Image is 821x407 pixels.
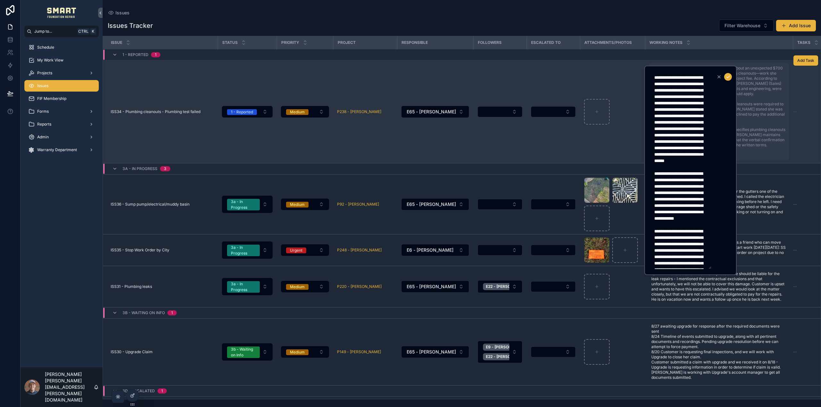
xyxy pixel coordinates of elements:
[407,109,456,115] span: E65 - [PERSON_NAME]
[531,281,576,292] button: Select Button
[401,198,469,210] button: Select Button
[531,199,576,210] button: Select Button
[338,40,356,45] span: Project
[115,10,130,16] span: Issues
[337,202,379,207] a: P92 - [PERSON_NAME]
[222,195,273,213] a: Select Button
[486,345,526,350] span: E9 - [PERSON_NAME]
[161,388,163,394] div: 1
[477,199,523,210] a: Select Button
[45,371,94,403] p: [PERSON_NAME] [PERSON_NAME][EMAIL_ADDRESS][PERSON_NAME][DOMAIN_NAME]
[290,349,305,355] div: Medium
[24,67,99,79] a: Projects
[47,8,76,18] img: App logo
[649,40,682,45] span: Working Notes
[337,202,393,207] a: P92 - [PERSON_NAME]
[21,37,103,164] div: scrollable content
[486,284,528,289] span: E22 - [PERSON_NAME]
[337,284,382,289] a: P220 - [PERSON_NAME]
[649,63,789,160] a: Customer [PERSON_NAME] raised a concern about an unexpected $700 charge from the plumber for inst...
[290,202,305,208] div: Medium
[123,52,148,57] span: 1 - Reported
[37,45,54,50] span: Schedule
[231,245,256,256] div: 3a - In Progress
[111,349,214,354] a: ISS30 - Upgrade Claim
[407,283,456,290] span: E65 - [PERSON_NAME]
[337,248,393,253] a: P248 - [PERSON_NAME]
[281,281,329,292] button: Select Button
[337,248,382,253] a: P248 - [PERSON_NAME]
[24,118,99,130] a: Reports
[477,106,523,118] a: Select Button
[123,310,165,315] span: 3b - Waiting on Info
[37,70,52,76] span: Projects
[111,284,214,289] a: ISS31 - Plumbing leaks
[24,26,99,37] button: Jump to...CtrlK
[793,55,818,66] button: Add Task
[37,134,49,140] span: Admin
[222,106,273,118] button: Select Button
[651,271,786,302] span: 8/19: MV - Customer is under the impression we should be liable for the leak repairs - I mentione...
[649,321,789,383] a: 8/27 awaiting upgrade for response after the required documents were sent 8/24 Timeline of events...
[478,341,522,363] button: Select Button
[231,281,256,293] div: 3a - In Progress
[724,22,760,29] span: Filter Warehouse
[90,29,96,34] span: K
[222,40,238,45] span: Status
[281,346,329,358] button: Select Button
[281,198,329,210] a: Select Button
[37,122,51,127] span: Reports
[407,247,453,253] span: E6 - [PERSON_NAME]
[24,131,99,143] a: Admin
[37,83,48,88] span: Issues
[37,58,63,63] span: My Work View
[407,201,456,208] span: E65 - [PERSON_NAME]
[719,20,774,32] button: Select Button
[477,244,523,256] a: Select Button
[531,245,576,256] button: Select Button
[401,346,470,358] a: Select Button
[290,248,302,253] div: Urgent
[111,109,200,114] span: ISS34 - Plumbing cleanouts - Plumbing test failed
[24,144,99,156] a: Warranty Department
[222,241,273,259] a: Select Button
[776,20,816,31] a: Add Issue
[530,346,576,358] a: Select Button
[407,349,456,355] span: E65 - [PERSON_NAME]
[793,202,797,207] span: --
[401,244,469,256] button: Select Button
[530,244,576,256] a: Select Button
[281,346,329,358] a: Select Button
[108,10,130,16] a: Issues
[164,166,166,171] div: 3
[222,106,273,118] a: Select Button
[281,40,299,45] span: Priority
[111,248,169,253] span: ISS35 - Stop Work Order by City
[222,343,273,361] button: Select Button
[111,202,190,207] span: ISS36 - Sump pump/electrical/muddy basin
[401,346,469,358] button: Select Button
[531,106,576,117] button: Select Button
[793,248,797,253] span: --
[222,196,273,213] button: Select Button
[478,280,522,293] button: Select Button
[483,344,536,351] button: Unselect 52
[793,349,797,354] span: --
[37,109,49,114] span: Forms
[281,281,329,293] a: Select Button
[530,281,576,292] a: Select Button
[337,349,381,354] a: P149 - [PERSON_NAME]
[337,109,381,114] a: P238 - [PERSON_NAME]
[222,278,273,295] button: Select Button
[222,241,273,259] button: Select Button
[584,40,632,45] span: Attachments/Photos
[486,354,528,359] span: E22 - [PERSON_NAME]
[477,340,523,363] a: Select Button
[290,109,305,115] div: Medium
[651,324,786,380] span: 8/27 awaiting upgrade for response after the required documents were sent 8/24 Timeline of events...
[478,40,502,45] span: Followers
[281,244,329,256] a: Select Button
[401,280,470,293] a: Select Button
